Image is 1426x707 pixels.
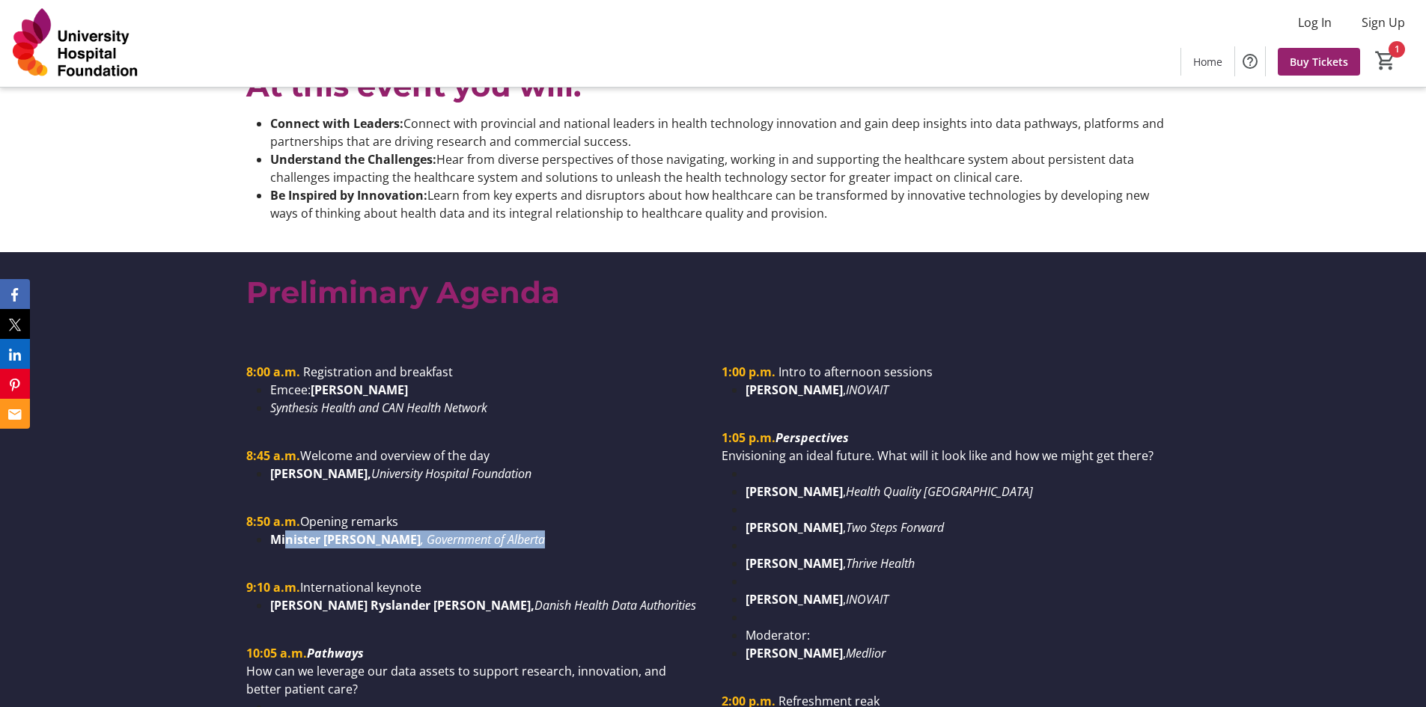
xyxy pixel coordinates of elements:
[746,627,810,643] span: Moderator:
[371,465,531,482] em: University Hospital Foundation
[246,364,300,380] strong: 8:00 a.m.
[843,591,846,607] span: ,
[300,513,398,530] span: Opening remarks
[1298,13,1332,31] span: Log In
[843,645,846,661] span: ,
[746,555,843,572] strong: [PERSON_NAME]
[270,151,436,168] strong: Understand the Challenges:
[843,483,846,500] span: ,
[843,555,846,572] span: ,
[246,513,300,530] strong: 8:50 a.m.
[270,597,534,613] strong: [PERSON_NAME] Ryslander [PERSON_NAME],
[9,6,142,81] img: University Hospital Foundation's Logo
[1290,54,1348,70] span: Buy Tickets
[776,429,849,446] em: Perspectives
[1278,48,1360,76] a: Buy Tickets
[846,382,889,398] em: INOVAIT
[270,531,421,548] strong: Minister [PERSON_NAME]
[846,555,915,572] em: Thrive Health
[846,591,889,607] em: INOVAIT
[303,364,453,380] span: Registration and breakfast
[270,186,1179,222] li: Learn from key experts and disruptors about how healthcare can be transformed by innovative techn...
[300,579,421,596] span: International keynote
[843,382,846,398] span: ,
[300,447,490,464] span: Welcome and overview of the day
[1235,46,1265,76] button: Help
[722,429,776,446] strong: 1:05 p.m.
[746,519,843,536] strong: [PERSON_NAME]
[270,115,403,132] strong: Connect with Leaders:
[1362,13,1405,31] span: Sign Up
[1350,10,1417,34] button: Sign Up
[307,645,364,661] em: Pathways
[246,645,307,661] strong: 10:05 a.m.
[722,364,776,380] strong: 1:00 p.m.
[746,382,843,398] strong: [PERSON_NAME]
[270,150,1179,186] li: Hear from diverse perspectives of those navigating, working in and supporting the healthcare syst...
[270,465,371,482] strong: [PERSON_NAME],
[270,400,487,416] em: Synthesis Health and CAN Health Network
[846,519,944,536] em: Two Steps Forward
[246,270,1179,315] p: Preliminary Agenda
[746,591,843,607] strong: [PERSON_NAME]
[843,519,846,536] span: ,
[1193,54,1222,70] span: Home
[246,447,300,464] strong: 8:45 a.m.
[746,483,843,500] strong: [PERSON_NAME]
[746,645,843,661] strong: [PERSON_NAME]
[846,483,1033,500] em: Health Quality [GEOGRAPHIC_DATA]
[270,114,1179,150] li: Connect with provincial and national leaders in health technology innovation and gain deep insigh...
[846,645,886,661] em: Medlior
[246,579,300,596] strong: 9:10 a.m.
[246,663,666,697] span: How can we leverage our data assets to support research, innovation, and better patient care?
[534,597,696,613] em: Danish Health Data Authorities
[1286,10,1344,34] button: Log In
[311,382,408,398] strong: [PERSON_NAME]
[778,364,933,380] span: Intro to afternoon sessions
[270,187,427,203] strong: Be Inspired by Innovation:
[722,447,1154,464] span: Envisioning an ideal future. What will it look like and how we might get there?
[1372,47,1399,74] button: Cart
[421,531,545,548] em: , Government of Alberta
[270,382,311,398] span: Emcee:
[1181,48,1234,76] a: Home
